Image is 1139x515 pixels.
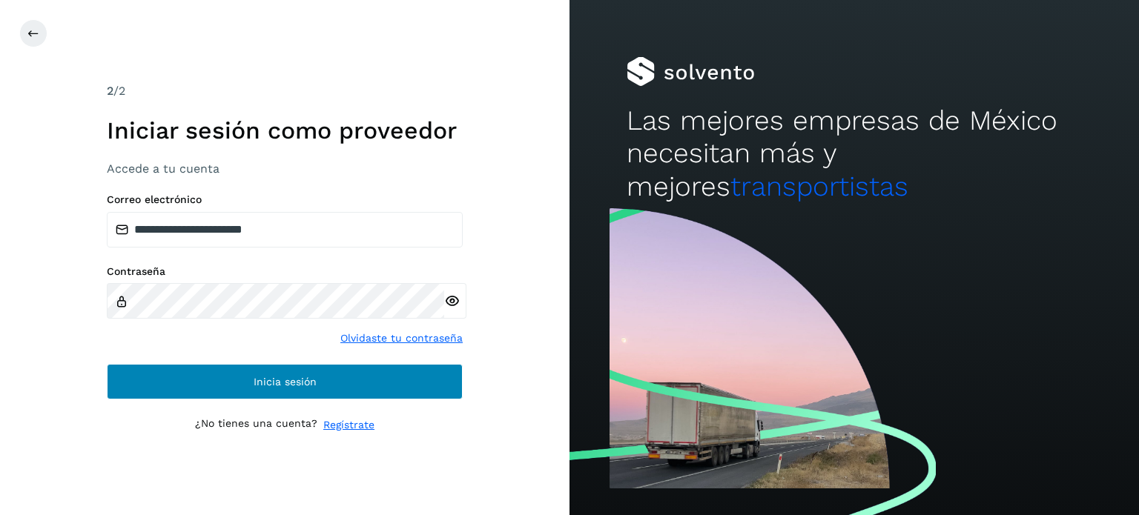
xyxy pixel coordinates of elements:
[107,162,463,176] h3: Accede a tu cuenta
[323,417,374,433] a: Regístrate
[107,116,463,144] h1: Iniciar sesión como proveedor
[254,376,317,387] span: Inicia sesión
[107,82,463,100] div: /2
[107,84,113,98] span: 2
[627,104,1082,203] h2: Las mejores empresas de México necesitan más y mejores
[107,265,463,278] label: Contraseña
[107,364,463,399] button: Inicia sesión
[195,417,317,433] p: ¿No tienes una cuenta?
[340,330,463,346] a: Olvidaste tu contraseña
[730,170,908,202] span: transportistas
[107,193,463,206] label: Correo electrónico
